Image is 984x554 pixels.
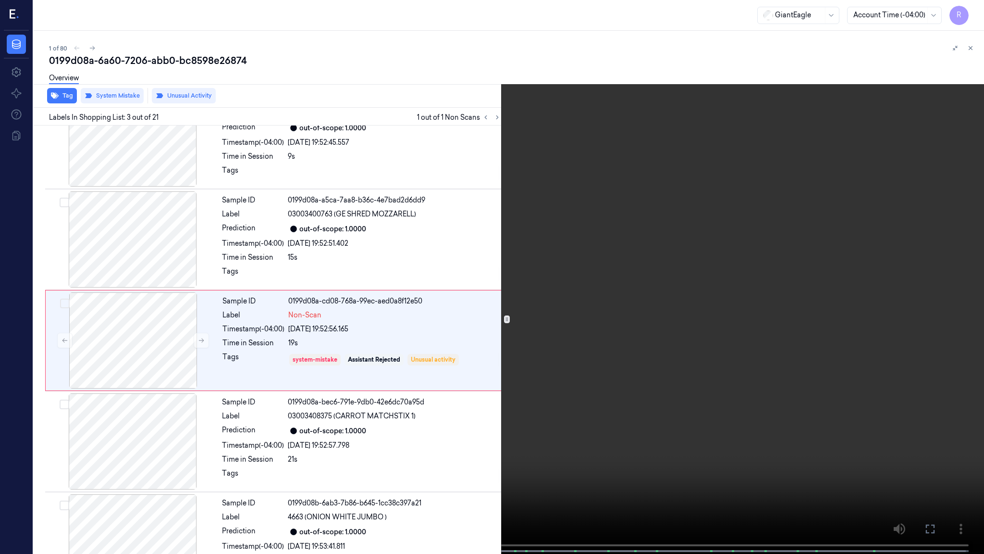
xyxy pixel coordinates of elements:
div: Prediction [222,425,284,437]
div: out-of-scope: 1.0000 [299,123,366,133]
div: Sample ID [222,397,284,407]
span: 1 of 80 [49,44,67,52]
button: Unusual Activity [152,88,216,103]
div: Sample ID [222,195,284,205]
button: Select row [60,501,69,510]
div: 21s [288,454,501,465]
div: Assistant Rejected [348,355,400,364]
div: [DATE] 19:53:41.811 [288,541,501,552]
button: Select row [60,198,69,207]
button: Tag [47,88,77,103]
div: 9s [288,151,501,162]
div: [DATE] 19:52:57.798 [288,441,501,451]
div: 0199d08a-bec6-791e-9db0-42e6dc70a95d [288,397,501,407]
div: Prediction [222,223,284,235]
div: Prediction [222,122,284,134]
div: 0199d08a-a5ca-7aa8-b36c-4e7bad2d6dd9 [288,195,501,205]
span: Non-Scan [288,310,321,320]
div: [DATE] 19:52:56.165 [288,324,501,334]
div: [DATE] 19:52:45.557 [288,138,501,148]
div: out-of-scope: 1.0000 [299,426,366,436]
div: Tags [222,165,284,181]
button: System Mistake [81,88,144,103]
div: 0199d08b-6ab3-7b86-b645-1cc38c397a21 [288,498,501,508]
div: Label [222,512,284,522]
div: Timestamp (-04:00) [222,324,284,334]
div: Timestamp (-04:00) [222,138,284,148]
div: Tags [222,352,284,367]
div: system-mistake [293,355,337,364]
div: Label [222,310,284,320]
div: Time in Session [222,338,284,348]
div: Timestamp (-04:00) [222,239,284,249]
span: 4663 (ONION WHITE JUMBO ) [288,512,387,522]
span: 03003400763 (GE SHRED MOZZARELL) [288,209,416,219]
button: Select row [60,299,70,308]
div: 0199d08a-6a60-7206-abb0-bc8598e26874 [49,54,976,67]
div: Sample ID [222,296,284,306]
div: out-of-scope: 1.0000 [299,224,366,234]
div: Tags [222,266,284,282]
span: 1 out of 1 Non Scans [417,112,503,123]
div: 15s [288,252,501,263]
div: Sample ID [222,498,284,508]
div: 0199d08a-cd08-768a-99ec-aed0a8f12e50 [288,296,501,306]
div: 19s [288,338,501,348]
div: Time in Session [222,151,284,162]
div: Time in Session [222,252,284,263]
span: Labels In Shopping List: 3 out of 21 [49,113,159,123]
div: Unusual activity [411,355,455,364]
div: Prediction [222,526,284,538]
div: Label [222,411,284,421]
div: Time in Session [222,454,284,465]
div: [DATE] 19:52:51.402 [288,239,501,249]
span: 03003408375 (CARROT MATCHSTIX 1) [288,411,416,421]
div: Label [222,209,284,219]
a: Overview [49,73,79,84]
div: Timestamp (-04:00) [222,541,284,552]
div: Timestamp (-04:00) [222,441,284,451]
button: Select row [60,400,69,409]
div: out-of-scope: 1.0000 [299,527,366,537]
div: Tags [222,468,284,484]
button: R [949,6,969,25]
